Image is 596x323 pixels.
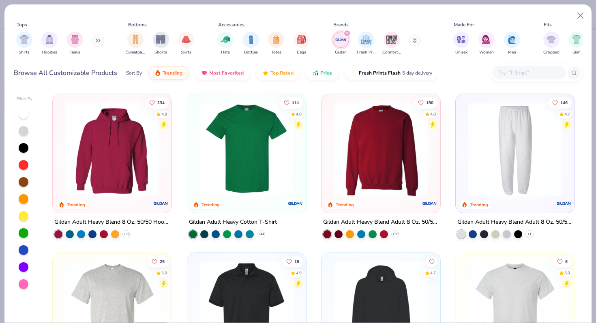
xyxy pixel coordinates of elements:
span: 5 day delivery [402,68,432,78]
div: filter for Gildan [333,32,349,56]
span: Gildan [335,49,347,56]
button: filter button [153,32,169,56]
img: TopRated.gif [262,70,269,76]
div: filter for Shirts [16,32,32,56]
span: 234 [157,101,165,105]
div: filter for Slim [568,32,585,56]
button: filter button [504,32,520,56]
div: filter for Women [478,32,495,56]
button: filter button [382,32,401,56]
div: Browse All Customizable Products [14,68,117,78]
img: Slim Image [572,35,581,44]
span: + 1 [527,232,532,237]
span: Skirts [181,49,191,56]
button: filter button [178,32,194,56]
button: filter button [568,32,585,56]
span: 146 [560,101,568,105]
button: Like [145,97,169,108]
span: Women [479,49,494,56]
button: filter button [243,32,259,56]
button: Like [414,97,437,108]
span: Hoodies [42,49,57,56]
img: Sweatpants Image [131,35,140,44]
div: Bottoms [128,21,147,28]
button: Like [553,256,572,267]
span: Fresh Prints [357,49,375,56]
img: Hoodies Image [45,35,54,44]
span: + 30 [392,232,398,237]
div: Gildan Adult Heavy Blend Adult 8 Oz. 50/50 Fleece Crew [323,217,439,227]
button: filter button [294,32,310,56]
img: trending.gif [154,70,161,76]
span: Cropped [543,49,560,56]
img: Gildan logo [287,195,304,212]
button: filter button [543,32,560,56]
span: Slim [572,49,581,56]
div: 4.8 [161,111,167,117]
img: db319196-8705-402d-8b46-62aaa07ed94f [195,102,298,197]
img: Cropped Image [547,35,556,44]
button: filter button [333,32,349,56]
img: c7959168-479a-4259-8c5e-120e54807d6b [298,102,401,197]
button: Trending [148,66,189,80]
div: Sort By [126,69,142,77]
img: Bags Image [297,35,306,44]
button: Close [573,8,588,24]
span: Totes [271,49,281,56]
div: 4.8 [430,111,436,117]
span: + 37 [124,232,130,237]
div: filter for Fresh Prints [357,32,375,56]
img: 13b9c606-79b1-4059-b439-68fabb1693f9 [464,102,566,197]
img: Hats Image [221,35,230,44]
span: Sweatpants [126,49,145,56]
span: Shorts [154,49,167,56]
div: filter for Hats [217,32,234,56]
div: Brands [333,21,349,28]
img: Gildan logo [422,195,438,212]
div: 5.0 [564,270,570,276]
img: Shorts Image [156,35,165,44]
div: Filter By [17,96,33,102]
button: filter button [478,32,495,56]
img: Shirts Image [19,35,29,44]
img: 4c43767e-b43d-41ae-ac30-96e6ebada8dd [432,102,535,197]
button: filter button [453,32,470,56]
button: Price [306,66,338,80]
span: Fresh Prints Flash [359,70,401,76]
span: 180 [426,101,433,105]
button: Like [148,256,169,267]
img: c7b025ed-4e20-46ac-9c52-55bc1f9f47df [330,102,432,197]
button: Like [282,256,303,267]
div: Accessories [218,21,244,28]
span: Comfort Colors [382,49,401,56]
span: Unisex [455,49,467,56]
span: Price [320,70,332,76]
img: Bottles Image [247,35,255,44]
button: filter button [67,32,83,56]
img: Gildan Image [335,34,347,46]
span: Top Rated [270,70,294,76]
span: + 44 [258,232,264,237]
div: filter for Unisex [453,32,470,56]
div: filter for Cropped [543,32,560,56]
span: 6 [565,260,568,264]
div: filter for Comfort Colors [382,32,401,56]
img: flash.gif [351,70,357,76]
span: 111 [292,101,299,105]
button: filter button [16,32,32,56]
div: 4.7 [430,270,436,276]
div: 4.7 [564,111,570,117]
div: 4.8 [296,111,301,117]
div: Gildan Adult Heavy Cotton T-Shirt [189,217,277,227]
span: 15 [294,260,299,264]
div: filter for Skirts [178,32,194,56]
span: Tanks [70,49,80,56]
img: Women Image [482,35,491,44]
img: Comfort Colors Image [386,34,398,46]
button: Like [548,97,572,108]
img: most_fav.gif [201,70,208,76]
div: filter for Tanks [67,32,83,56]
div: Gildan Adult Heavy Blend 8 Oz. 50/50 Hooded Sweatshirt [54,217,170,227]
button: Most Favorited [195,66,250,80]
img: Gildan logo [153,195,169,212]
